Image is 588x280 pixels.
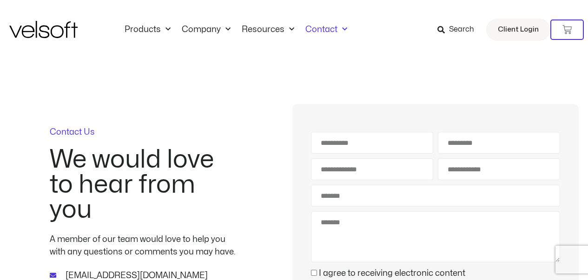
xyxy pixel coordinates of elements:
span: Search [449,24,474,36]
img: Velsoft Training Materials [9,21,78,38]
h2: We would love to hear from you [50,147,236,222]
p: A member of our team would love to help you with any questions or comments you may have. [50,233,236,258]
label: I agree to receiving electronic content [319,269,465,277]
a: ResourcesMenu Toggle [236,25,300,35]
a: Search [437,22,481,38]
a: CompanyMenu Toggle [176,25,236,35]
span: Client Login [498,24,539,36]
a: Client Login [486,19,550,41]
nav: Menu [119,25,353,35]
p: Contact Us [50,128,236,137]
a: ContactMenu Toggle [300,25,353,35]
a: ProductsMenu Toggle [119,25,176,35]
